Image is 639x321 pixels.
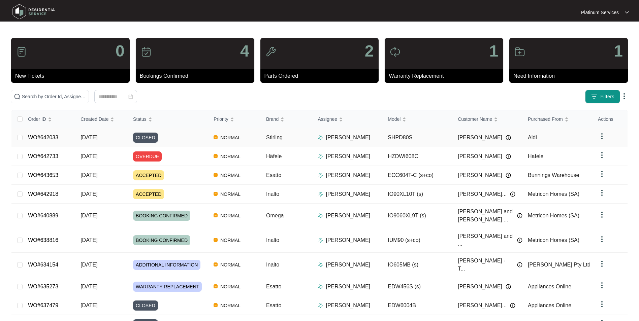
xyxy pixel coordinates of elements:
[458,190,507,198] span: [PERSON_NAME]...
[625,11,629,14] img: dropdown arrow
[326,190,370,198] p: [PERSON_NAME]
[133,300,158,311] span: CLOSED
[214,135,218,139] img: Vercel Logo
[133,260,200,270] span: ADDITIONAL INFORMATION
[389,72,503,80] p: Warranty Replacement
[528,115,563,123] span: Purchased From
[528,135,537,140] span: Aldi
[81,135,97,140] span: [DATE]
[514,46,525,57] img: icon
[318,191,323,197] img: Assigner Icon
[382,277,452,296] td: EDW456S (s)
[585,90,620,103] button: filter iconFilters
[506,284,511,289] img: Info icon
[28,115,46,123] span: Order ID
[266,237,279,243] span: Inalto
[28,302,58,308] a: WO#637479
[28,135,58,140] a: WO#642033
[266,172,281,178] span: Esatto
[528,302,571,308] span: Appliances Online
[510,303,515,308] img: Info icon
[214,262,218,266] img: Vercel Logo
[513,72,628,80] p: Need Information
[528,191,579,197] span: Metricon Homes (SA)
[318,238,323,243] img: Assigner Icon
[458,115,492,123] span: Customer Name
[458,257,514,273] span: [PERSON_NAME] - T...
[240,43,249,59] p: 4
[382,185,452,204] td: IO90XL10T (s)
[218,190,243,198] span: NORMAL
[326,212,370,220] p: [PERSON_NAME]
[318,213,323,218] img: Assigner Icon
[458,134,502,142] span: [PERSON_NAME]
[218,134,243,142] span: NORMAL
[214,303,218,307] img: Vercel Logo
[133,282,202,292] span: WARRANTY REPLACEMENT
[326,171,370,179] p: [PERSON_NAME]
[598,170,606,178] img: dropdown arrow
[326,301,370,310] p: [PERSON_NAME]
[133,189,164,199] span: ACCEPTED
[528,284,571,289] span: Appliances Online
[318,173,323,178] img: Assigner Icon
[528,237,579,243] span: Metricon Homes (SA)
[214,238,218,242] img: Vercel Logo
[28,172,58,178] a: WO#643653
[600,93,614,100] span: Filters
[318,262,323,267] img: Assigner Icon
[133,235,190,245] span: BOOKING CONFIRMED
[458,208,514,224] span: [PERSON_NAME] and [PERSON_NAME] ...
[214,173,218,177] img: Vercel Logo
[140,72,254,80] p: Bookings Confirmed
[598,281,606,289] img: dropdown arrow
[382,204,452,228] td: IO9060XL9T (s)
[318,284,323,289] img: Assigner Icon
[598,211,606,219] img: dropdown arrow
[506,154,511,159] img: Info icon
[266,302,281,308] span: Esatto
[326,134,370,142] p: [PERSON_NAME]
[388,115,401,123] span: Model
[266,213,284,218] span: Omega
[81,172,97,178] span: [DATE]
[266,115,279,123] span: Brand
[265,46,276,57] img: icon
[28,284,58,289] a: WO#635273
[218,283,243,291] span: NORMAL
[382,253,452,277] td: IO605MB (s)
[16,46,27,57] img: icon
[581,9,619,16] p: Platinum Services
[365,43,374,59] p: 2
[266,191,279,197] span: Inalto
[326,261,370,269] p: [PERSON_NAME]
[28,237,58,243] a: WO#638816
[81,302,97,308] span: [DATE]
[598,260,606,268] img: dropdown arrow
[261,110,312,128] th: Brand
[266,153,282,159] span: Häfele
[133,115,147,123] span: Status
[28,213,58,218] a: WO#640889
[81,262,97,267] span: [DATE]
[620,92,628,100] img: dropdown arrow
[522,110,593,128] th: Purchased From
[75,110,128,128] th: Created Date
[458,283,502,291] span: [PERSON_NAME]
[128,110,208,128] th: Status
[318,154,323,159] img: Assigner Icon
[528,153,543,159] span: Hafele
[326,283,370,291] p: [PERSON_NAME]
[517,213,522,218] img: Info icon
[22,93,86,100] input: Search by Order Id, Assignee Name, Customer Name, Brand and Model
[318,303,323,308] img: Assigner Icon
[116,43,125,59] p: 0
[489,43,498,59] p: 1
[141,46,152,57] img: icon
[81,284,97,289] span: [DATE]
[382,110,452,128] th: Model
[458,152,502,160] span: [PERSON_NAME]
[382,147,452,166] td: HZDWI608C
[382,166,452,185] td: ECC604T-C (s+co)
[81,237,97,243] span: [DATE]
